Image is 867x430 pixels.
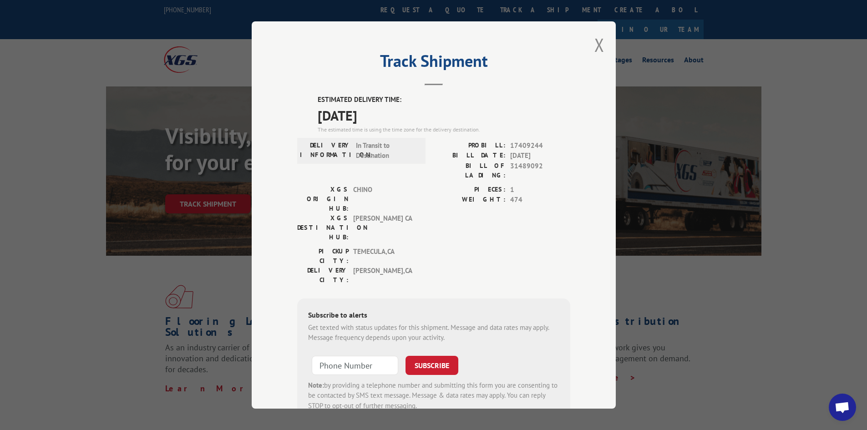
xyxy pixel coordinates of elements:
[297,185,349,213] label: XGS ORIGIN HUB:
[829,394,856,421] div: Open chat
[308,380,559,411] div: by providing a telephone number and submitting this form you are consenting to be contacted by SM...
[434,151,506,161] label: BILL DATE:
[510,161,570,180] span: 31489092
[353,185,415,213] span: CHINO
[312,356,398,375] input: Phone Number
[308,381,324,390] strong: Note:
[300,141,351,161] label: DELIVERY INFORMATION:
[434,141,506,151] label: PROBILL:
[353,266,415,285] span: [PERSON_NAME] , CA
[318,95,570,105] label: ESTIMATED DELIVERY TIME:
[297,55,570,72] h2: Track Shipment
[356,141,417,161] span: In Transit to Destination
[406,356,458,375] button: SUBSCRIBE
[353,247,415,266] span: TEMECULA , CA
[510,195,570,205] span: 474
[308,309,559,323] div: Subscribe to alerts
[434,161,506,180] label: BILL OF LADING:
[434,185,506,195] label: PIECES:
[308,323,559,343] div: Get texted with status updates for this shipment. Message and data rates may apply. Message frequ...
[318,105,570,126] span: [DATE]
[510,141,570,151] span: 17409244
[510,185,570,195] span: 1
[510,151,570,161] span: [DATE]
[434,195,506,205] label: WEIGHT:
[297,213,349,242] label: XGS DESTINATION HUB:
[297,247,349,266] label: PICKUP CITY:
[318,126,570,134] div: The estimated time is using the time zone for the delivery destination.
[594,33,604,57] button: Close modal
[297,266,349,285] label: DELIVERY CITY:
[353,213,415,242] span: [PERSON_NAME] CA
